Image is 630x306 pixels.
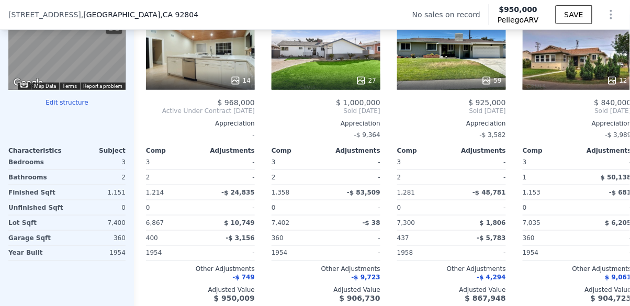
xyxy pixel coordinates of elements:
[8,15,126,90] div: Map
[8,231,65,245] div: Garage Sqft
[272,234,284,242] span: 360
[354,131,380,139] span: -$ 9,364
[272,119,380,128] div: Appreciation
[397,170,449,185] div: 2
[203,200,255,215] div: -
[556,5,592,24] button: SAVE
[272,107,380,115] span: Sold [DATE]
[454,170,506,185] div: -
[397,189,415,196] span: 1,281
[224,219,255,226] span: $ 10,749
[272,158,276,166] span: 3
[146,189,164,196] span: 1,214
[397,146,452,155] div: Comp
[397,204,401,211] span: 0
[498,15,539,25] span: Pellego ARV
[340,294,380,303] span: $ 906,730
[469,98,506,107] span: $ 925,000
[203,170,255,185] div: -
[11,76,46,90] img: Google
[272,219,289,226] span: 7,402
[8,246,65,260] div: Year Built
[11,76,46,90] a: Open this area in Google Maps (opens a new window)
[230,75,251,86] div: 14
[523,234,535,242] span: 360
[69,216,126,230] div: 7,400
[336,98,380,107] span: $ 1,000,000
[523,246,575,260] div: 1954
[454,246,506,260] div: -
[272,146,326,155] div: Comp
[397,107,506,115] span: Sold [DATE]
[34,83,56,90] button: Map Data
[69,170,126,185] div: 2
[81,9,198,20] span: , [GEOGRAPHIC_DATA]
[146,119,255,128] div: Appreciation
[146,158,150,166] span: 3
[67,146,126,155] div: Subject
[523,158,527,166] span: 3
[477,234,506,242] span: -$ 5,783
[481,75,502,86] div: 59
[523,170,575,185] div: 1
[62,83,77,89] a: Terms
[226,234,255,242] span: -$ 3,156
[523,146,577,155] div: Comp
[83,83,122,89] a: Report a problem
[607,75,627,86] div: 12
[477,274,506,281] span: -$ 4,294
[69,200,126,215] div: 0
[203,246,255,260] div: -
[214,294,255,303] span: $ 950,009
[328,170,380,185] div: -
[326,146,380,155] div: Adjustments
[69,185,126,200] div: 1,151
[160,10,198,19] span: , CA 92804
[454,200,506,215] div: -
[347,189,380,196] span: -$ 83,509
[363,219,380,226] span: -$ 38
[480,219,506,226] span: $ 1,806
[272,246,324,260] div: 1954
[465,294,506,303] span: $ 867,948
[272,286,380,294] div: Adjusted Value
[480,131,506,139] span: -$ 3,582
[203,155,255,169] div: -
[523,189,541,196] span: 1,153
[8,200,65,215] div: Unfinished Sqft
[397,265,506,274] div: Other Adjustments
[352,274,380,281] span: -$ 9,723
[8,170,65,185] div: Bathrooms
[146,107,255,115] span: Active Under Contract [DATE]
[412,9,489,20] div: No sales on record
[499,5,538,14] span: $950,000
[356,75,376,86] div: 27
[146,219,164,226] span: 6,867
[146,170,198,185] div: 2
[146,234,158,242] span: 400
[8,98,126,107] button: Edit structure
[69,155,126,169] div: 3
[397,119,506,128] div: Appreciation
[8,15,126,90] div: Street View
[397,234,409,242] span: 437
[8,146,67,155] div: Characteristics
[473,189,506,196] span: -$ 48,781
[328,200,380,215] div: -
[146,204,150,211] span: 0
[272,189,289,196] span: 1,358
[328,231,380,245] div: -
[20,83,28,88] button: Keyboard shortcuts
[8,185,65,200] div: Finished Sqft
[397,158,401,166] span: 3
[328,246,380,260] div: -
[8,9,81,20] span: [STREET_ADDRESS]
[69,231,126,245] div: 360
[397,219,415,226] span: 7,300
[272,265,380,274] div: Other Adjustments
[8,155,65,169] div: Bedrooms
[272,204,276,211] span: 0
[454,155,506,169] div: -
[221,189,255,196] span: -$ 24,835
[397,286,506,294] div: Adjusted Value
